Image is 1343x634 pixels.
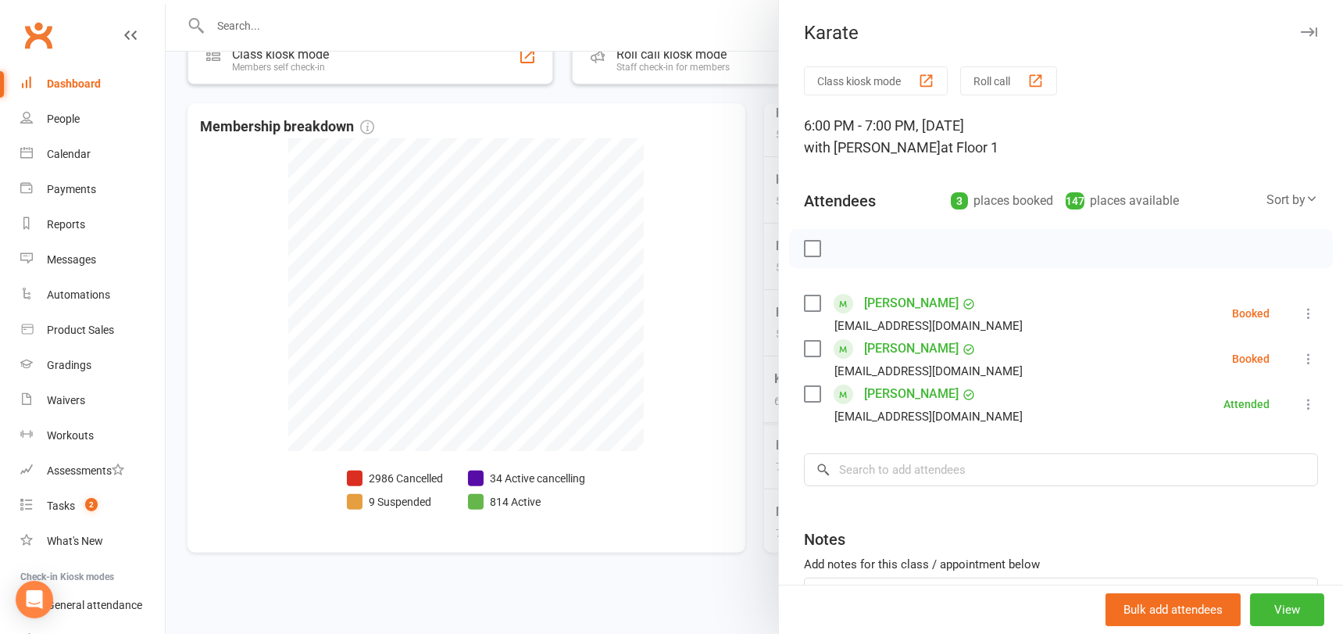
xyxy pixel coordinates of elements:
a: [PERSON_NAME] [864,291,959,316]
div: 147 [1066,192,1084,210]
a: Automations [20,278,165,313]
div: Waivers [47,394,85,407]
div: General attendance [47,599,142,611]
div: Add notes for this class / appointment below [804,555,1318,574]
button: Roll call [960,66,1057,95]
div: Attended [1223,399,1270,410]
a: Gradings [20,348,165,383]
div: Assessments [47,464,124,477]
div: Workouts [47,429,94,442]
a: Waivers [20,383,165,418]
button: Bulk add attendees [1105,593,1241,626]
div: Booked [1232,308,1270,319]
a: Reports [20,207,165,242]
a: Payments [20,172,165,207]
input: Search to add attendees [804,453,1318,486]
a: Product Sales [20,313,165,348]
div: [EMAIL_ADDRESS][DOMAIN_NAME] [834,316,1023,336]
span: with [PERSON_NAME] [804,139,941,156]
div: [EMAIL_ADDRESS][DOMAIN_NAME] [834,407,1023,427]
div: Reports [47,218,85,231]
a: Tasks 2 [20,489,165,524]
a: [PERSON_NAME] [864,381,959,407]
div: Booked [1232,353,1270,364]
a: Calendar [20,137,165,172]
a: Clubworx [19,16,58,55]
a: What's New [20,524,165,559]
button: View [1250,593,1324,626]
div: Notes [804,528,845,550]
div: Sort by [1266,190,1318,210]
a: Workouts [20,418,165,453]
div: Tasks [47,500,75,512]
span: 2 [85,498,98,511]
div: 6:00 PM - 7:00 PM, [DATE] [804,115,1318,159]
div: Messages [47,253,96,266]
div: [EMAIL_ADDRESS][DOMAIN_NAME] [834,361,1023,381]
div: What's New [47,535,103,547]
div: Karate [779,22,1343,44]
div: 3 [951,192,968,210]
a: General attendance kiosk mode [20,588,165,623]
div: Calendar [47,148,91,160]
a: Dashboard [20,66,165,102]
div: Product Sales [47,324,114,336]
a: [PERSON_NAME] [864,336,959,361]
a: Messages [20,242,165,278]
div: places booked [951,190,1053,212]
div: Payments [47,183,96,195]
div: places available [1066,190,1179,212]
div: Open Intercom Messenger [16,581,53,618]
div: Automations [47,288,110,301]
span: at Floor 1 [941,139,998,156]
a: Assessments [20,453,165,489]
button: Class kiosk mode [804,66,948,95]
div: People [47,113,80,125]
a: People [20,102,165,137]
div: Gradings [47,359,91,371]
div: Dashboard [47,77,101,90]
div: Attendees [804,190,876,212]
